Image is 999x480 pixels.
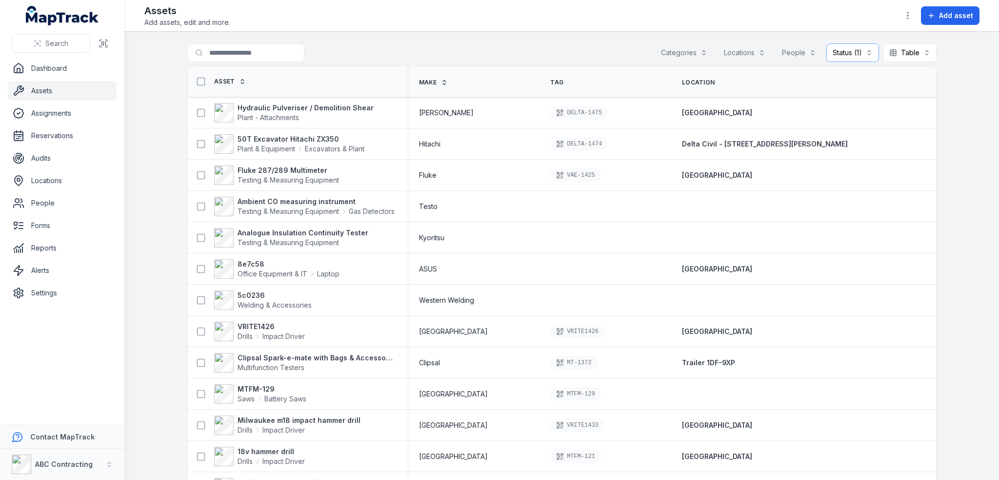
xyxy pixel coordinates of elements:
[264,394,306,404] span: Battery Saws
[214,197,395,216] a: Ambient CO measuring instrumentTesting & Measuring EquipmentGas Detectors
[214,228,368,248] a: Analogue Insulation Continuity TesterTesting & Measuring Equipment
[419,79,448,86] a: Make
[238,259,340,269] strong: 8e7c58
[238,207,339,216] span: Testing & Measuring Equipment
[214,78,246,85] a: Asset
[214,134,364,154] a: 50T Excavator Hitachi ZX350Plant & EquipmentExcavators & Plant
[419,295,474,305] span: Western Welding
[262,457,305,466] span: Impact Driver
[214,384,306,404] a: MTFM-129SawsBattery Saws
[238,425,253,435] span: Drills
[682,264,752,274] a: [GEOGRAPHIC_DATA]
[262,425,305,435] span: Impact Driver
[238,269,307,279] span: Office Equipment & IT
[8,193,117,213] a: People
[939,11,973,21] span: Add asset
[419,420,488,430] span: [GEOGRAPHIC_DATA]
[214,166,339,185] a: Fluke 287/289 MultimeterTesting & Measuring Equipment
[214,353,396,373] a: Clipsal Spark-e-mate with Bags & AccessoriesMultifunction Testers
[214,322,305,341] a: VRITE1426DrillsImpact Driver
[8,171,117,190] a: Locations
[682,452,752,460] span: [GEOGRAPHIC_DATA]
[655,43,714,62] button: Categories
[238,238,339,247] span: Testing & Measuring Equipment
[214,447,305,466] a: 18v hammer drillDrillsImpact Driver
[8,261,117,280] a: Alerts
[238,166,339,175] strong: Fluke 287/289 Multimeter
[238,384,306,394] strong: MTFM-129
[776,43,822,62] button: People
[35,460,93,468] strong: ABC Contracting
[682,79,715,86] span: Location
[550,387,601,401] div: MTFM-129
[8,126,117,146] a: Reservations
[238,394,255,404] span: Saws
[550,450,601,463] div: MTFM-121
[682,108,752,117] span: [GEOGRAPHIC_DATA]
[550,168,601,182] div: VAE-1425
[238,113,299,122] span: Plant - Attachments
[419,233,444,243] span: Kyoritsu
[419,452,488,461] span: [GEOGRAPHIC_DATA]
[214,78,235,85] span: Asset
[214,291,312,310] a: 5c0236Welding & Accessories
[238,291,312,300] strong: 5c0236
[419,327,488,336] span: [GEOGRAPHIC_DATA]
[550,79,563,86] span: Tag
[45,39,68,48] span: Search
[682,452,752,461] a: [GEOGRAPHIC_DATA]
[144,18,230,27] span: Add assets, edit and more.
[8,216,117,235] a: Forms
[238,447,305,457] strong: 18v hammer drill
[8,148,117,168] a: Audits
[8,81,117,101] a: Assets
[238,134,364,144] strong: 50T Excavator Hitachi ZX350
[349,207,395,216] span: Gas Detectors
[8,283,117,303] a: Settings
[550,325,604,338] div: VRITE1426
[238,332,253,341] span: Drills
[238,353,396,363] strong: Clipsal Spark-e-mate with Bags & Accessories
[8,104,117,123] a: Assignments
[238,197,395,207] strong: Ambient CO measuring instrument
[214,103,374,123] a: Hydraulic Pulveriser / Demolition ShearPlant - Attachments
[26,6,99,25] a: MapTrack
[238,416,360,425] strong: Milwaukee m18 impact hammer drill
[8,59,117,78] a: Dashboard
[419,358,440,368] span: Clipsal
[214,416,360,435] a: Milwaukee m18 impact hammer drillDrillsImpact Driver
[826,43,879,62] button: Status (1)
[682,421,752,429] span: [GEOGRAPHIC_DATA]
[682,265,752,273] span: [GEOGRAPHIC_DATA]
[682,140,848,148] span: Delta Civil - [STREET_ADDRESS][PERSON_NAME]
[682,420,752,430] a: [GEOGRAPHIC_DATA]
[238,144,295,154] span: Plant & Equipment
[8,238,117,258] a: Reports
[682,139,848,149] a: Delta Civil - [STREET_ADDRESS][PERSON_NAME]
[883,43,937,62] button: Table
[682,327,752,335] span: [GEOGRAPHIC_DATA]
[550,418,604,432] div: VRITE1433
[238,103,374,113] strong: Hydraulic Pulveriser / Demolition Shear
[550,356,597,370] div: MT-1372
[305,144,364,154] span: Excavators & Plant
[419,139,440,149] span: Hitachi
[419,108,474,118] span: [PERSON_NAME]
[682,358,735,367] span: Trailer 1DF-9XP
[238,176,339,184] span: Testing & Measuring Equipment
[12,34,90,53] button: Search
[682,358,735,368] a: Trailer 1DF-9XP
[238,301,312,309] span: Welding & Accessories
[238,228,368,238] strong: Analogue Insulation Continuity Tester
[718,43,772,62] button: Locations
[238,363,304,372] span: Multifunction Testers
[238,457,253,466] span: Drills
[921,6,979,25] button: Add asset
[214,259,340,279] a: 8e7c58Office Equipment & ITLaptop
[682,327,752,336] a: [GEOGRAPHIC_DATA]
[419,79,437,86] span: Make
[550,106,608,120] div: DELTA-1475
[419,170,437,180] span: Fluke
[682,108,752,118] a: [GEOGRAPHIC_DATA]
[419,264,437,274] span: ASUS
